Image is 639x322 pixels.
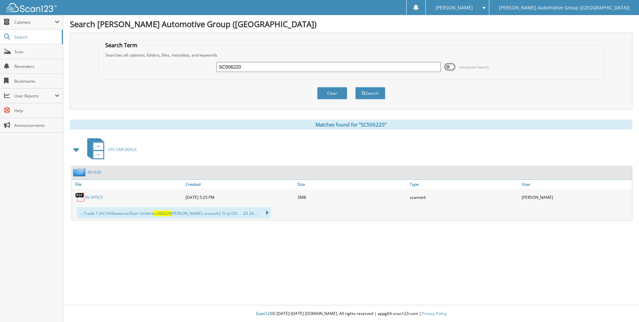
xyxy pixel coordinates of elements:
[85,194,103,200] a: IN OFFICE
[499,6,629,10] span: [PERSON_NAME] Automotive Group ([GEOGRAPHIC_DATA])
[153,211,171,216] span: sc506220
[102,52,600,58] div: Searches all cabinets, folders, files, metadata, and keywords
[108,147,137,152] span: LFS CAR DEALS
[408,180,520,189] a: Type
[459,65,489,70] span: Advanced Search
[296,180,408,189] a: Size
[70,119,632,130] div: Matches found for "SC506220"
[14,64,59,69] span: Reminders
[317,87,347,99] button: Clear
[355,87,385,99] button: Search
[14,93,55,99] span: User Reports
[184,180,296,189] a: Created
[73,168,87,176] img: folder2.png
[14,49,59,55] span: Scan
[14,19,55,25] span: Cabinets
[75,192,85,202] img: PDF.png
[256,311,272,316] span: Scan123
[63,306,639,322] div: © [DATE]-[DATE] [DOMAIN_NAME]. All rights reserved | appg04-scan123-com |
[72,180,184,189] a: File
[102,42,141,49] legend: Search Term
[435,6,473,10] span: [PERSON_NAME]
[77,207,271,219] div: ... Trade 1 (ACV/Allowance/Over-Under) [PERSON_NAME] ucsass62 \S tp OO ... .25 24....
[7,3,57,12] img: scan123-logo-white.svg
[520,180,632,189] a: User
[606,290,639,322] iframe: Chat Widget
[70,18,632,29] h1: Search [PERSON_NAME] Automotive Group ([GEOGRAPHIC_DATA])
[14,108,59,113] span: Help
[87,169,101,175] a: 461430
[83,136,137,163] a: LFS CAR DEALS
[14,78,59,84] span: Bookmarks
[14,34,58,40] span: Search
[408,190,520,204] div: scanned
[520,190,632,204] div: [PERSON_NAME]
[421,311,446,316] a: Privacy Policy
[14,123,59,128] span: Announcements
[184,190,296,204] div: [DATE] 5:25 PM
[296,190,408,204] div: 3MB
